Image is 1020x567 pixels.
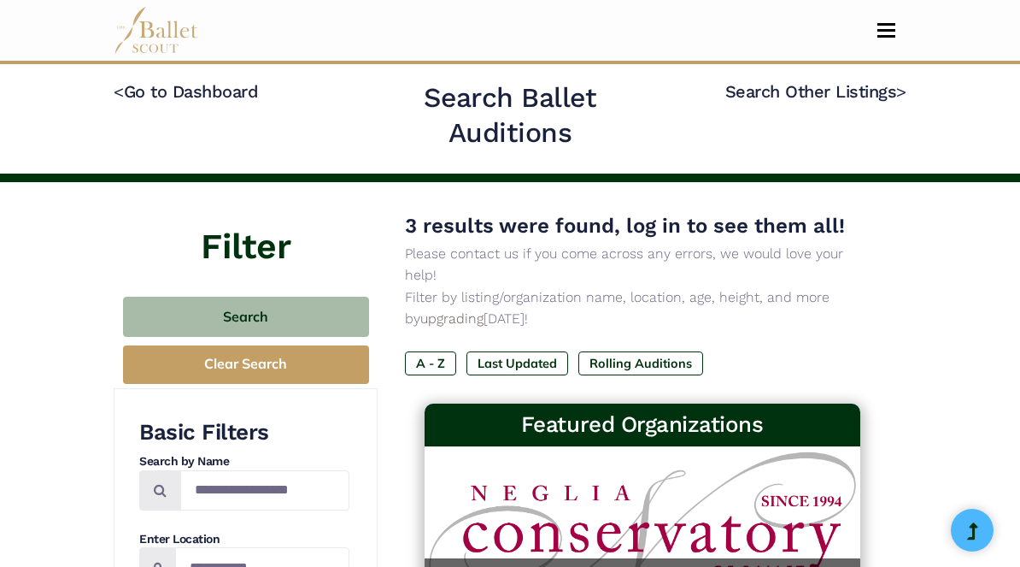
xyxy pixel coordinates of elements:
[405,286,879,330] p: Filter by listing/organization name, location, age, height, and more by [DATE]!
[123,346,369,384] button: Clear Search
[114,182,378,271] h4: Filter
[896,80,906,102] code: >
[114,81,258,102] a: <Go to Dashboard
[139,418,349,447] h3: Basic Filters
[405,214,845,238] span: 3 results were found, log in to see them all!
[405,351,456,375] label: A - Z
[180,470,349,511] input: Search by names...
[114,80,124,102] code: <
[139,453,349,470] h4: Search by Name
[466,351,568,375] label: Last Updated
[364,80,655,151] h2: Search Ballet Auditions
[405,243,879,286] p: Please contact us if you come across any errors, we would love your help!
[420,310,484,327] a: upgrading
[578,351,703,375] label: Rolling Auditions
[438,410,847,440] h3: Featured Organizations
[123,297,369,337] button: Search
[139,531,349,548] h4: Enter Location
[725,81,906,102] a: Search Other Listings>
[866,22,906,38] button: Toggle navigation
